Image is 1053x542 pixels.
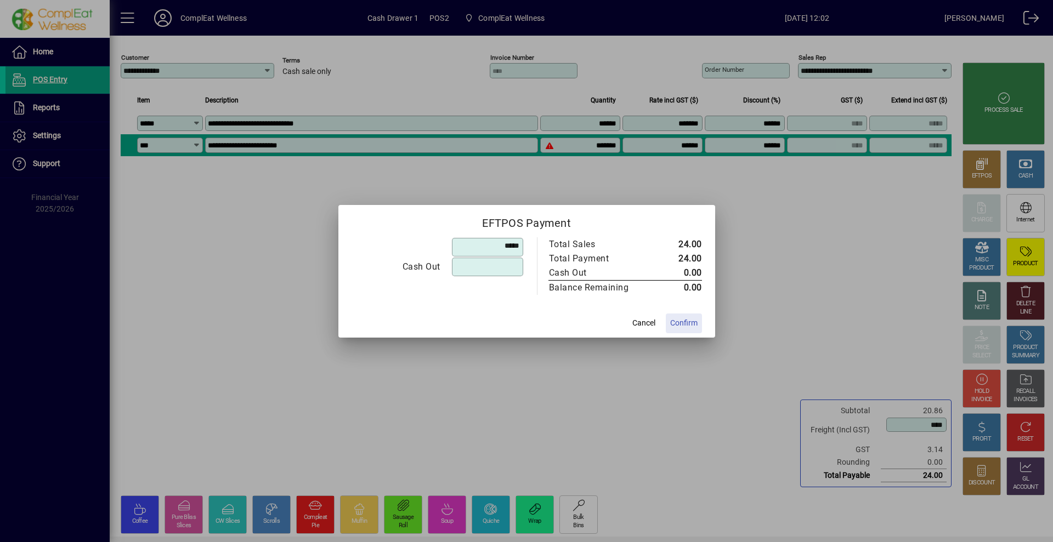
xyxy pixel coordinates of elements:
div: Cash Out [549,266,641,279]
td: Total Payment [548,252,652,266]
button: Cancel [626,313,661,333]
td: Total Sales [548,237,652,252]
span: Cancel [632,317,655,329]
td: 24.00 [652,237,702,252]
td: 24.00 [652,252,702,266]
td: 0.00 [652,280,702,295]
span: Confirm [670,317,698,329]
h2: EFTPOS Payment [338,205,715,237]
div: Balance Remaining [549,281,641,294]
button: Confirm [666,313,702,333]
td: 0.00 [652,266,702,281]
div: Cash Out [352,260,440,273]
